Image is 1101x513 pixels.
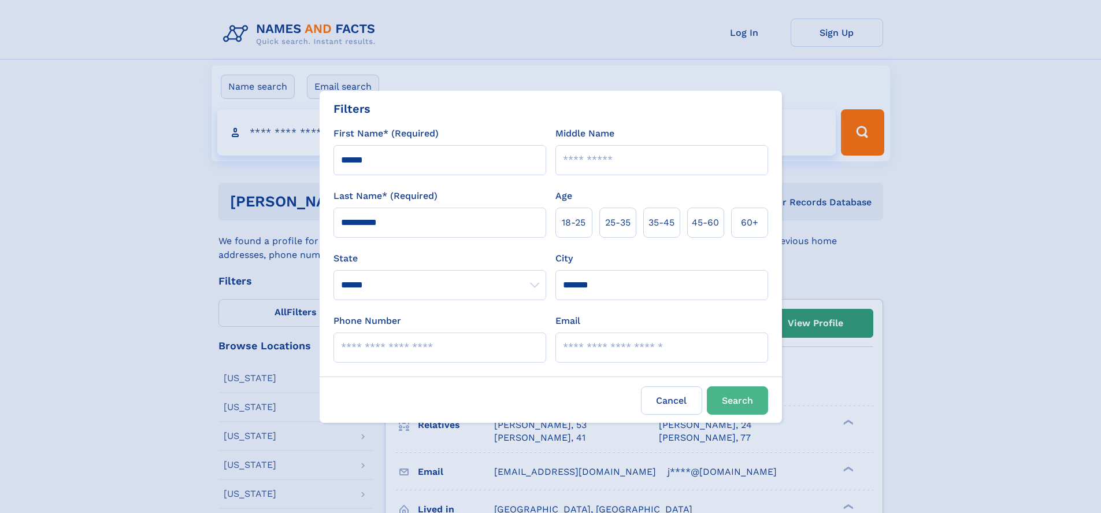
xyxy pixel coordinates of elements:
[648,216,674,230] span: 35‑45
[333,189,438,203] label: Last Name* (Required)
[333,314,401,328] label: Phone Number
[333,252,546,265] label: State
[333,127,439,141] label: First Name* (Required)
[641,386,702,415] label: Cancel
[741,216,758,230] span: 60+
[605,216,631,230] span: 25‑35
[555,189,572,203] label: Age
[707,386,768,415] button: Search
[555,127,614,141] label: Middle Name
[333,100,370,117] div: Filters
[692,216,719,230] span: 45‑60
[555,252,573,265] label: City
[555,314,580,328] label: Email
[562,216,585,230] span: 18‑25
